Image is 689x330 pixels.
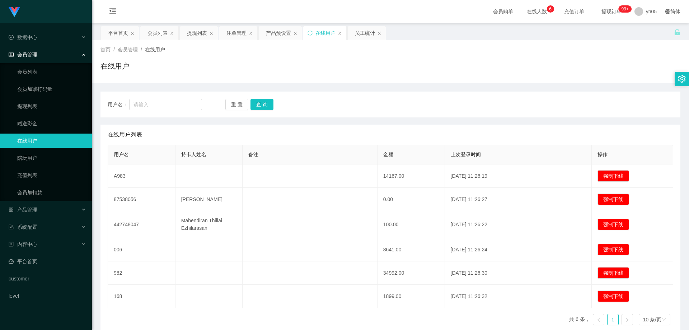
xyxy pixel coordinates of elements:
[643,314,661,325] div: 10 条/页
[9,35,14,40] i: 图标: check-circle-o
[130,31,135,36] i: 图标: close
[9,224,37,230] span: 系统配置
[145,47,165,52] span: 在线用户
[17,168,86,182] a: 充值列表
[547,5,554,13] sup: 6
[9,271,86,286] a: customer
[114,152,129,157] span: 用户名
[597,194,629,205] button: 强制下线
[113,47,115,52] span: /
[338,31,342,36] i: 图标: close
[249,31,253,36] i: 图标: close
[118,47,138,52] span: 会员管理
[665,9,670,14] i: 图标: global
[9,289,86,303] a: level
[17,82,86,96] a: 会员加减打码量
[597,244,629,255] button: 强制下线
[315,26,336,40] div: 在线用户
[293,31,297,36] i: 图标: close
[141,47,142,52] span: /
[209,31,214,36] i: 图标: close
[445,261,592,285] td: [DATE] 11:26:30
[226,26,247,40] div: 注单管理
[597,152,608,157] span: 操作
[378,164,445,188] td: 14167.00
[378,211,445,238] td: 100.00
[147,26,168,40] div: 会员列表
[108,130,142,139] span: 在线用户列表
[9,207,37,213] span: 产品管理
[225,99,248,110] button: 重 置
[17,116,86,131] a: 赠送彩金
[597,267,629,279] button: 强制下线
[9,207,14,212] i: 图标: appstore-o
[608,314,618,325] a: 1
[108,26,128,40] div: 平台首页
[618,5,631,13] sup: 289
[17,99,86,113] a: 提现列表
[266,26,291,40] div: 产品预设置
[17,151,86,165] a: 陪玩用户
[451,152,481,157] span: 上次登录时间
[598,9,625,14] span: 提现订单
[108,211,175,238] td: 442748047
[561,9,588,14] span: 充值订单
[378,285,445,308] td: 1899.00
[445,285,592,308] td: [DATE] 11:26:32
[108,101,129,108] span: 用户名：
[181,152,206,157] span: 持卡人姓名
[9,224,14,229] i: 图标: form
[549,5,552,13] p: 6
[662,317,666,322] i: 图标: down
[187,26,207,40] div: 提现列表
[248,152,258,157] span: 备注
[108,238,175,261] td: 006
[597,170,629,182] button: 强制下线
[108,261,175,285] td: 982
[175,188,243,211] td: [PERSON_NAME]
[108,285,175,308] td: 168
[597,291,629,302] button: 强制下线
[17,134,86,148] a: 在线用户
[100,47,111,52] span: 首页
[9,7,20,17] img: logo.9652507e.png
[678,75,686,83] i: 图标: setting
[445,238,592,261] td: [DATE] 11:26:24
[445,188,592,211] td: [DATE] 11:26:27
[9,241,37,247] span: 内容中心
[596,318,601,322] i: 图标: left
[378,261,445,285] td: 34992.00
[569,314,590,325] li: 共 6 条，
[9,254,86,269] a: 图标: dashboard平台首页
[593,314,604,325] li: 上一页
[9,52,14,57] i: 图标: table
[129,99,202,110] input: 请输入
[597,219,629,230] button: 强制下线
[445,164,592,188] td: [DATE] 11:26:19
[100,61,129,71] h1: 在线用户
[625,318,629,322] i: 图标: right
[9,34,37,40] span: 数据中心
[175,211,243,238] td: Mahendiran Thillai Ezhilarasan
[100,0,125,23] i: 图标: menu-fold
[17,65,86,79] a: 会员列表
[523,9,550,14] span: 在线人数
[108,164,175,188] td: A983
[108,188,175,211] td: 87538056
[622,314,633,325] li: 下一页
[308,31,313,36] i: 图标: sync
[383,152,393,157] span: 金额
[9,52,37,57] span: 会员管理
[17,185,86,200] a: 会员加扣款
[378,238,445,261] td: 8641.00
[607,314,619,325] li: 1
[377,31,381,36] i: 图标: close
[355,26,375,40] div: 员工统计
[250,99,273,110] button: 查 询
[170,31,174,36] i: 图标: close
[9,242,14,247] i: 图标: profile
[378,188,445,211] td: 0.00
[445,211,592,238] td: [DATE] 11:26:22
[674,29,680,36] i: 图标: unlock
